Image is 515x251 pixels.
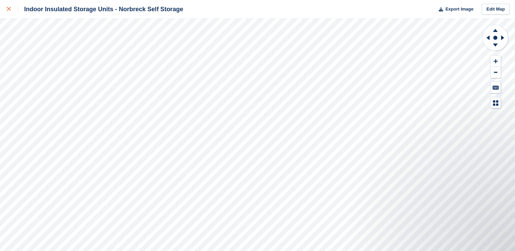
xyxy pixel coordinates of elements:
[490,67,501,78] button: Zoom Out
[490,56,501,67] button: Zoom In
[445,6,473,13] span: Export Image
[490,97,501,108] button: Map Legend
[435,4,473,15] button: Export Image
[490,82,501,93] button: Keyboard Shortcuts
[18,5,183,13] div: Indoor Insulated Storage Units - Norbreck Self Storage
[482,4,510,15] a: Edit Map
